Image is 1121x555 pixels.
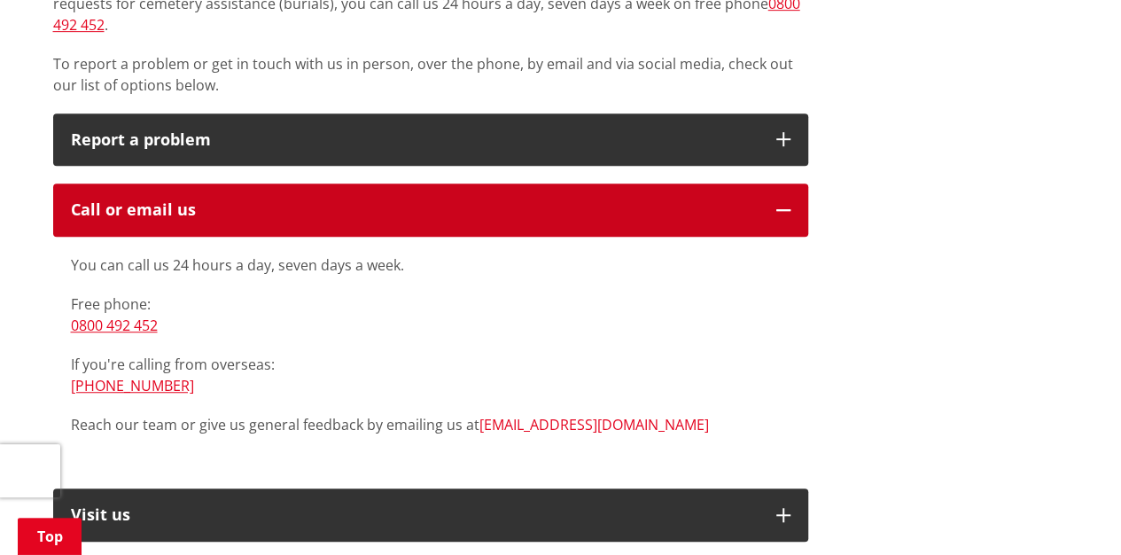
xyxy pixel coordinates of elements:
[53,184,808,237] button: Call or email us
[53,53,808,96] p: To report a problem or get in touch with us in person, over the phone, by email and via social me...
[479,415,709,434] a: [EMAIL_ADDRESS][DOMAIN_NAME]
[71,293,790,336] p: Free phone:
[53,489,808,542] button: Visit us
[1039,481,1103,544] iframe: Messenger Launcher
[71,414,790,435] p: Reach our team or give us general feedback by emailing us at
[71,254,790,276] p: You can call us 24 hours a day, seven days a week.
[71,376,194,395] a: [PHONE_NUMBER]
[53,113,808,167] button: Report a problem
[71,201,759,219] div: Call or email us
[71,354,790,396] p: If you're calling from overseas:
[18,518,82,555] a: Top
[71,506,759,524] p: Visit us
[71,316,158,335] a: 0800 492 452
[71,131,759,149] p: Report a problem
